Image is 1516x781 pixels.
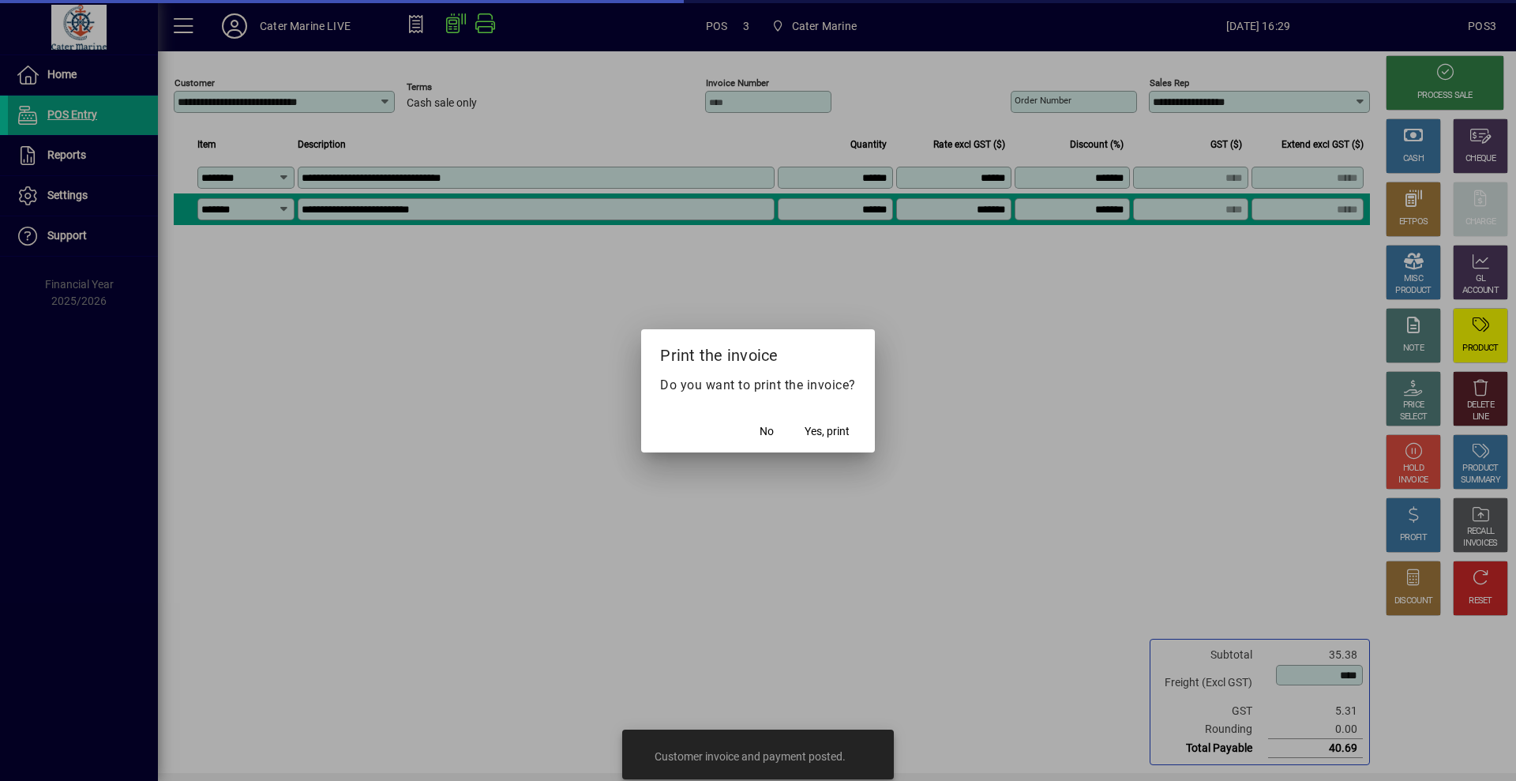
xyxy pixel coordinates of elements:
[760,423,774,440] span: No
[660,376,856,395] p: Do you want to print the invoice?
[641,329,875,375] h2: Print the invoice
[798,418,856,446] button: Yes, print
[741,418,792,446] button: No
[805,423,850,440] span: Yes, print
